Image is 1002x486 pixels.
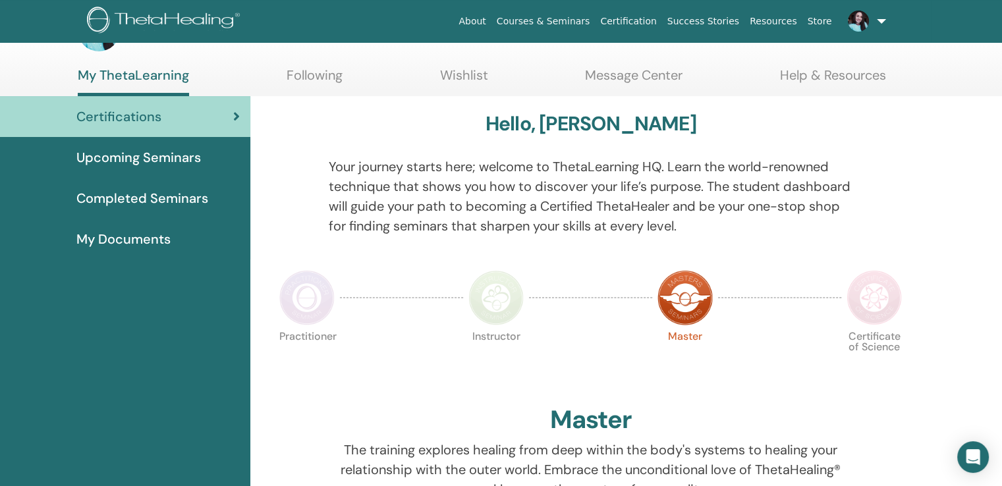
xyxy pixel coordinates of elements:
span: My Documents [76,229,171,249]
img: Instructor [468,270,524,325]
a: Help & Resources [780,67,886,93]
div: Open Intercom Messenger [957,441,989,473]
span: Upcoming Seminars [76,148,201,167]
a: Courses & Seminars [491,9,596,34]
img: Certificate of Science [847,270,902,325]
img: Master [657,270,713,325]
a: Wishlist [440,67,488,93]
a: Following [287,67,343,93]
a: About [453,9,491,34]
h2: Master [550,405,632,435]
p: Practitioner [279,331,335,387]
span: Completed Seminars [76,188,208,208]
img: default.jpg [848,11,869,32]
p: Your journey starts here; welcome to ThetaLearning HQ. Learn the world-renowned technique that sh... [329,157,853,236]
a: Success Stories [662,9,744,34]
a: Message Center [585,67,682,93]
h3: My Dashboard [125,18,260,42]
a: Certification [595,9,661,34]
img: Practitioner [279,270,335,325]
img: logo.png [87,7,244,36]
a: Store [802,9,837,34]
p: Master [657,331,713,387]
h3: Hello, [PERSON_NAME] [486,112,696,136]
p: Instructor [468,331,524,387]
a: My ThetaLearning [78,67,189,96]
span: Certifications [76,107,161,126]
a: Resources [744,9,802,34]
p: Certificate of Science [847,331,902,387]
